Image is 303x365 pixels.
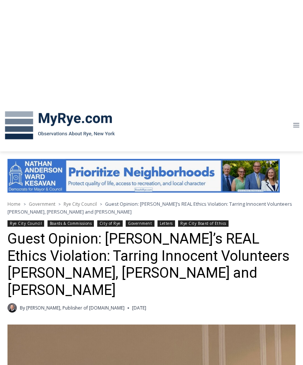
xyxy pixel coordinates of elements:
[48,220,94,227] a: Boards & Commissions
[58,202,61,207] span: >
[97,220,123,227] a: City of Rye
[126,220,154,227] a: Government
[20,304,25,311] span: By
[7,220,44,227] a: Rye City Council
[7,201,21,207] a: Home
[100,202,102,207] span: >
[29,201,55,207] a: Government
[178,220,229,227] a: Rye City Board of Ethics
[24,202,26,207] span: >
[7,200,296,215] nav: Breadcrumbs
[157,220,175,227] a: Letters
[132,304,146,311] time: [DATE]
[26,305,125,311] a: [PERSON_NAME], Publisher of [DOMAIN_NAME]
[7,303,17,313] a: Author image
[7,200,292,215] span: Guest Opinion: [PERSON_NAME]’s REAL Ethics Violation: Tarring Innocent Volunteers [PERSON_NAME], ...
[64,201,97,207] a: Rye City Council
[7,230,296,299] h1: Guest Opinion: [PERSON_NAME]’s REAL Ethics Violation: Tarring Innocent Volunteers [PERSON_NAME], ...
[289,120,303,131] button: Open menu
